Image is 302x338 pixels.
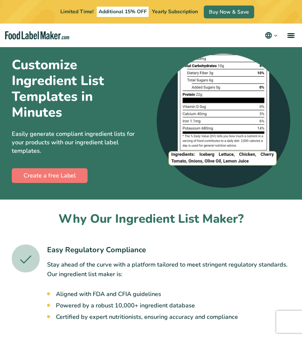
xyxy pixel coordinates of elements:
[56,301,290,310] li: Powered by a robust 10,000+ ingredient database
[60,8,93,15] span: Limited Time!
[56,290,290,298] li: Aligned with FDA and CFIA guidelines
[12,57,146,121] h1: Customize Ingredient List Templates in Minutes
[204,6,254,18] a: Buy Now & Save
[278,24,302,47] a: menu
[157,54,291,188] img: A zoomed-in screenshot of an ingredient list at the bottom of a nutrition label.
[12,130,146,155] p: Easily generate compliant ingredient lists for your products with our ingredient label templates.
[12,168,88,183] a: Create a free Label
[97,7,149,17] span: Additional 15% OFF
[56,313,290,321] li: Certified by expert nutritionists, ensuring accuracy and compliance
[47,260,290,279] p: Stay ahead of the curve with a platform tailored to meet stringent regulatory standards. Our ingr...
[12,244,40,272] img: A green tick icon.
[152,8,198,15] span: Yearly Subscription
[47,244,290,256] h3: Easy Regulatory Compliance
[12,211,290,227] h2: Why Our Ingredient List Maker?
